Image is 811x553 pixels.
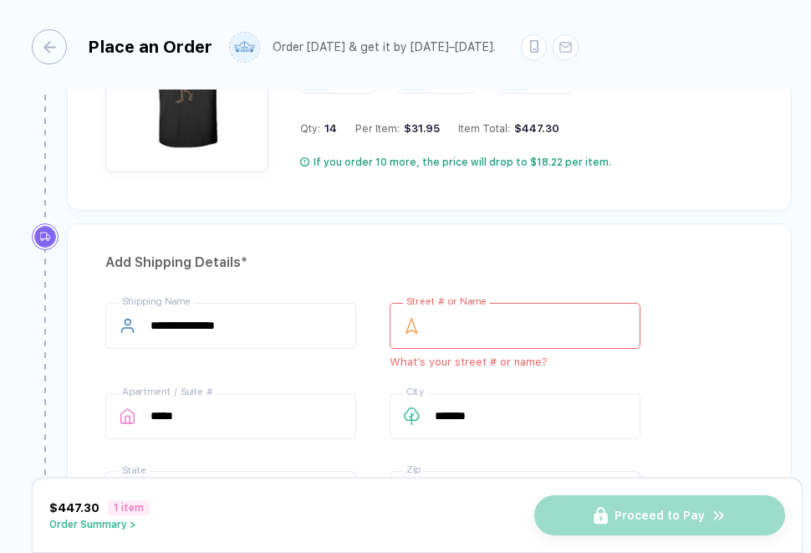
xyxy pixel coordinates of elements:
div: Per Item: [355,122,440,135]
button: Order Summary > [49,519,150,530]
div: If you order 10 more, the price will drop to $18.22 per item. [314,156,611,169]
div: Add Shipping Details [105,249,753,276]
span: 1 item [108,500,150,515]
span: 14 [320,122,337,135]
span: $447.30 [49,501,99,515]
div: Order [DATE] & get it by [DATE]–[DATE]. [273,40,496,54]
div: $31.95 [400,122,440,135]
div: What’s your street # or name? [390,356,640,368]
div: Qty: [300,122,337,135]
div: Place an Order [88,37,212,57]
img: user profile [230,33,259,62]
div: $447.30 [510,122,559,135]
span: NY [150,472,343,516]
div: Item Total: [458,122,559,135]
